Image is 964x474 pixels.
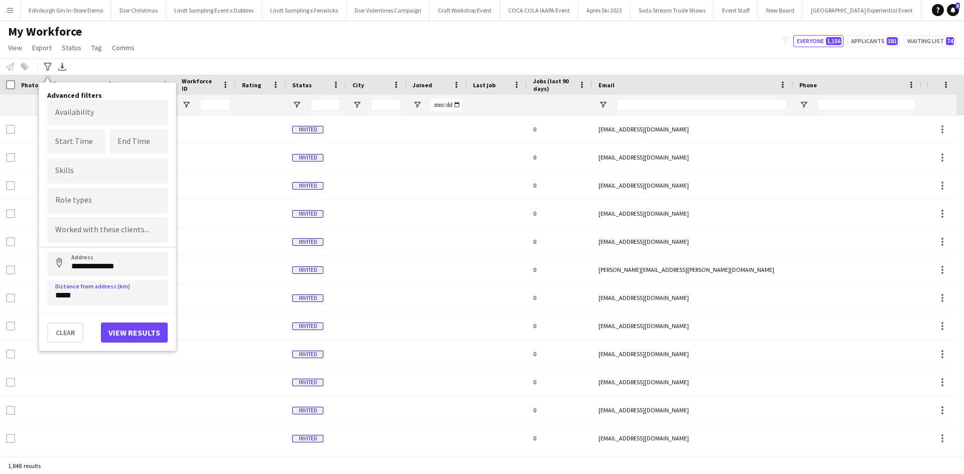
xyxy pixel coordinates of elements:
span: 381 [887,37,898,45]
input: Email Filter Input [617,99,787,111]
input: Joined Filter Input [431,99,461,111]
button: Open Filter Menu [598,100,608,109]
input: Row Selection is disabled for this row (unchecked) [6,209,15,218]
button: Soda Stream Trade Shows [631,1,714,20]
span: Workforce ID [182,77,218,92]
div: 0 [527,396,592,424]
button: Open Filter Menu [799,100,808,109]
input: City Filter Input [371,99,401,111]
span: 3 [955,3,960,9]
div: 0 [527,312,592,340]
input: Row Selection is disabled for this row (unchecked) [6,378,15,387]
div: [PERSON_NAME][EMAIL_ADDRESS][PERSON_NAME][DOMAIN_NAME] [592,256,793,283]
span: Last Name [127,81,156,89]
div: 0 [527,424,592,452]
span: Comms [112,43,135,52]
span: Email [598,81,615,89]
button: New Board [758,1,803,20]
span: Invited [292,323,323,330]
input: Row Selection is disabled for this row (unchecked) [6,406,15,415]
div: [EMAIL_ADDRESS][DOMAIN_NAME] [592,284,793,311]
div: [EMAIL_ADDRESS][DOMAIN_NAME] [592,228,793,255]
input: Row Selection is disabled for this row (unchecked) [6,125,15,134]
button: Dior Christmas [111,1,166,20]
span: First Name [71,81,102,89]
input: Row Selection is disabled for this row (unchecked) [6,153,15,162]
div: [EMAIL_ADDRESS][DOMAIN_NAME] [592,143,793,171]
button: Applicants381 [848,35,900,47]
span: Invited [292,294,323,302]
div: 0 [527,340,592,368]
span: Status [62,43,81,52]
span: Invited [292,154,323,162]
span: View [8,43,22,52]
span: Phone [799,81,817,89]
div: [EMAIL_ADDRESS][DOMAIN_NAME] [592,368,793,396]
button: Apres Ski 2023 [578,1,631,20]
span: Invited [292,238,323,246]
span: 1,156 [826,37,841,45]
input: Type to search role types... [55,196,160,205]
button: COCA COLA IAAPA Event [500,1,578,20]
input: Row Selection is disabled for this row (unchecked) [6,265,15,274]
button: Open Filter Menu [182,100,191,109]
a: Comms [108,41,139,54]
div: 0 [527,115,592,143]
input: Row Selection is disabled for this row (unchecked) [6,293,15,302]
span: Tag [91,43,102,52]
button: Open Filter Menu [352,100,361,109]
span: 74 [946,37,954,45]
div: [EMAIL_ADDRESS][DOMAIN_NAME] [592,340,793,368]
a: Tag [87,41,106,54]
input: Row Selection is disabled for this row (unchecked) [6,434,15,443]
button: Event Staff [714,1,758,20]
button: Waiting list74 [904,35,956,47]
div: 0 [527,200,592,227]
h4: Advanced filters [47,91,168,100]
span: Export [32,43,52,52]
button: Everyone1,156 [793,35,843,47]
input: Row Selection is disabled for this row (unchecked) [6,237,15,246]
a: View [4,41,26,54]
div: [EMAIL_ADDRESS][DOMAIN_NAME] [592,396,793,424]
div: 0 [527,143,592,171]
div: [EMAIL_ADDRESS][DOMAIN_NAME] [592,424,793,452]
span: Jobs (last 90 days) [533,77,574,92]
span: City [352,81,364,89]
input: Type to search skills... [55,166,160,175]
app-action-btn: Export XLSX [56,61,68,73]
span: Rating [242,81,261,89]
span: Invited [292,435,323,442]
span: Invited [292,407,323,414]
app-action-btn: Advanced filters [42,61,54,73]
input: Row Selection is disabled for this row (unchecked) [6,322,15,331]
button: Clear [47,323,83,343]
input: Row Selection is disabled for this row (unchecked) [6,181,15,190]
input: Phone Filter Input [817,99,916,111]
span: Invited [292,351,323,358]
button: Lindt Sampling Event x Dobbies [166,1,262,20]
span: Photo [21,81,38,89]
a: Status [58,41,85,54]
div: [EMAIL_ADDRESS][DOMAIN_NAME] [592,115,793,143]
span: Status [292,81,312,89]
button: [GEOGRAPHIC_DATA] Experiential Event [803,1,921,20]
input: Type to search clients... [55,226,160,235]
span: Invited [292,182,323,190]
button: Open Filter Menu [413,100,422,109]
div: 0 [527,172,592,199]
button: Dior Valentines Campaign [346,1,430,20]
div: [EMAIL_ADDRESS][DOMAIN_NAME] [592,200,793,227]
span: Last job [473,81,496,89]
div: 0 [527,368,592,396]
button: View results [101,323,168,343]
a: Export [28,41,56,54]
div: 0 [527,284,592,311]
button: Craft Workshop Event [430,1,500,20]
a: 3 [947,4,959,16]
span: Invited [292,266,323,274]
button: Open Filter Menu [292,100,301,109]
span: Invited [292,210,323,218]
span: Invited [292,379,323,386]
div: [EMAIL_ADDRESS][DOMAIN_NAME] [592,312,793,340]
